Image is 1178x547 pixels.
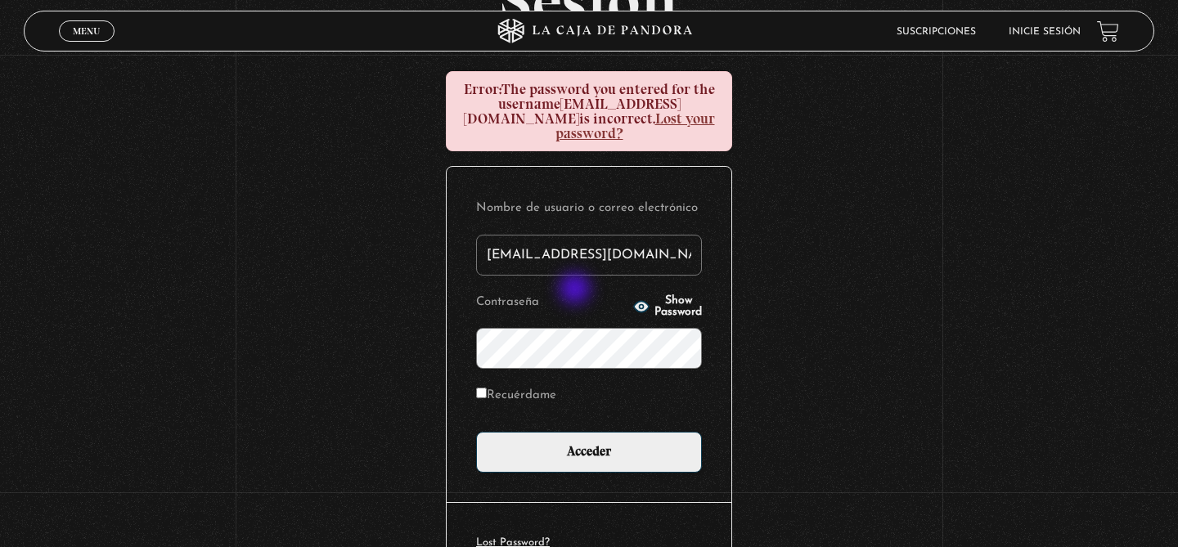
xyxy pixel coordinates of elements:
input: Acceder [476,432,702,473]
label: Contraseña [476,290,628,316]
a: Suscripciones [897,27,976,37]
span: Menu [73,26,100,36]
input: Recuérdame [476,388,487,398]
button: Show Password [633,295,702,318]
a: View your shopping cart [1097,20,1119,43]
span: Cerrar [68,40,106,52]
a: Lost your password? [555,110,715,142]
div: The password you entered for the username is incorrect. [446,71,732,151]
strong: Error: [464,80,501,98]
label: Recuérdame [476,383,556,409]
label: Nombre de usuario o correo electrónico [476,196,702,222]
span: Show Password [654,295,702,318]
a: Inicie sesión [1009,27,1081,37]
strong: [EMAIL_ADDRESS][DOMAIN_NAME] [464,95,681,128]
